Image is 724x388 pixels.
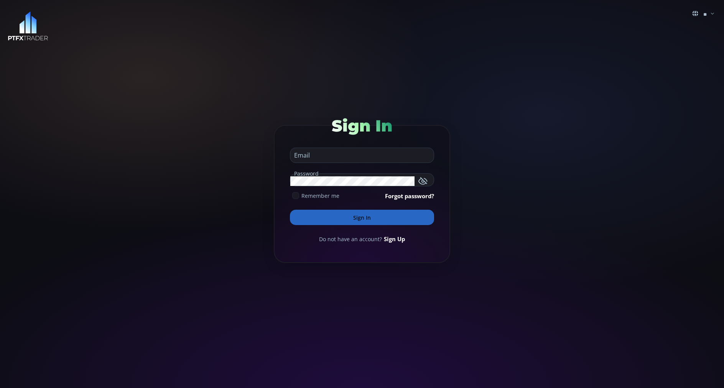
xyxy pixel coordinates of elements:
div: Do not have an account? [290,235,434,243]
span: Sign In [332,116,392,136]
img: LOGO [8,12,48,41]
span: Remember me [301,192,339,200]
button: Sign In [290,210,434,225]
a: Forgot password? [385,192,434,200]
a: Sign Up [384,235,405,243]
